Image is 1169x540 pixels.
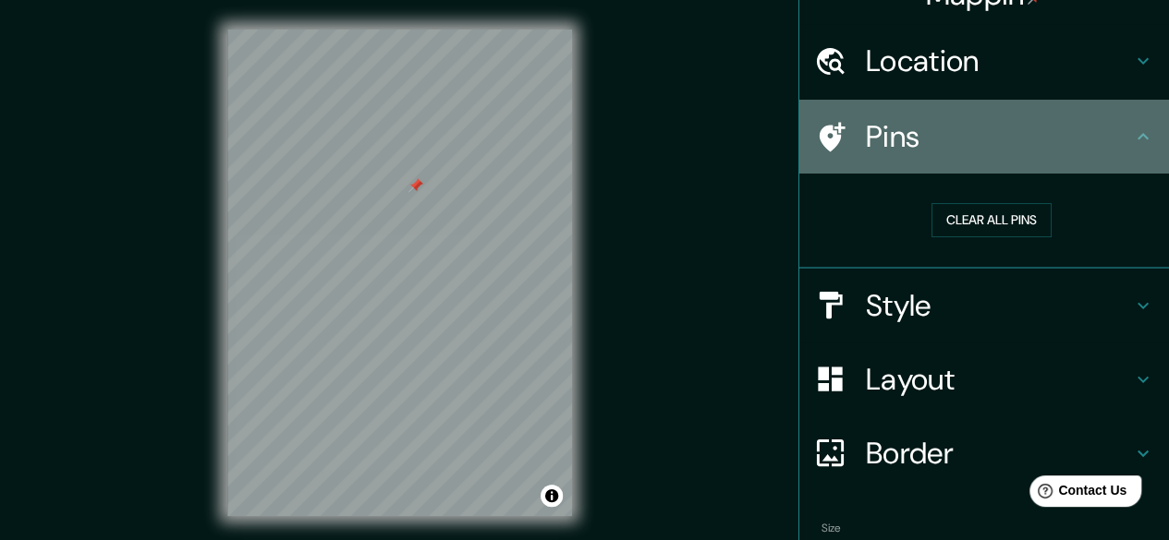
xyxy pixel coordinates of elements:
[866,118,1132,155] h4: Pins
[866,42,1132,79] h4: Location
[799,416,1169,490] div: Border
[866,287,1132,324] h4: Style
[541,485,563,507] button: Toggle attribution
[1005,468,1149,520] iframe: Help widget launcher
[799,100,1169,174] div: Pins
[822,520,841,535] label: Size
[799,269,1169,342] div: Style
[866,361,1132,398] h4: Layout
[799,24,1169,98] div: Location
[866,435,1132,472] h4: Border
[932,203,1052,237] button: Clear all pins
[799,342,1169,416] div: Layout
[227,30,572,516] canvas: Map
